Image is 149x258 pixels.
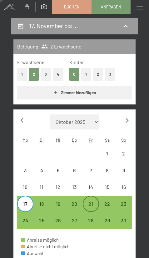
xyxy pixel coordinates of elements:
[40,137,44,143] abbr: Dienstag
[99,212,116,229] div: Abreise möglich
[18,168,33,183] div: 3
[100,201,115,217] div: 22
[17,212,34,229] div: Mon Nov 24 2025
[53,68,63,81] button: 4
[17,179,34,195] div: Abreise nicht möglich
[18,218,33,233] div: 24
[89,137,93,143] abbr: Freitag
[51,185,66,200] div: 12
[66,179,83,195] div: Thu Nov 13 2025
[67,168,82,183] div: 6
[66,179,83,195] div: Abreise nicht möglich
[83,196,99,212] div: Abreise möglich
[116,212,132,229] div: Abreise möglich
[116,179,132,195] div: Abreise nicht möglich
[50,179,67,195] div: Abreise nicht möglich
[17,68,27,81] button: 1
[17,196,34,212] div: Mon Nov 17 2025
[105,68,115,81] button: 3
[116,145,132,162] div: Sun Nov 02 2025
[34,168,49,183] div: 4
[34,201,49,217] div: 18
[50,212,67,229] div: Abreise möglich
[67,218,82,233] div: 27
[66,212,83,229] div: Abreise möglich
[116,162,132,179] div: Sun Nov 09 2025
[116,162,132,179] div: Abreise nicht möglich
[121,137,126,143] abbr: Sonntag
[69,68,80,81] button: 0
[22,137,28,143] abbr: Montag
[83,179,99,195] div: Fri Nov 14 2025
[83,201,99,217] div: 21
[83,162,99,179] div: Abreise nicht möglich
[17,162,34,179] div: Mon Nov 03 2025
[33,179,50,195] div: Tue Nov 11 2025
[116,179,132,195] div: Sun Nov 16 2025
[33,212,50,229] div: Tue Nov 25 2025
[83,212,99,229] div: Abreise möglich
[18,185,33,200] div: 10
[21,250,128,257] div: Auswahl
[64,4,80,10] span: Buchen
[66,162,83,179] div: Abreise nicht möglich
[83,196,99,212] div: Fri Nov 21 2025
[50,179,67,195] div: Wed Nov 12 2025
[17,212,34,229] div: Abreise möglich
[17,196,34,212] div: Abreise möglich
[17,114,27,126] button: Vorheriger Monat
[21,237,128,244] div: Anreise möglich
[72,137,77,143] abbr: Donnerstag
[17,59,45,65] span: Erwachsene
[99,179,116,195] div: Sat Nov 15 2025
[52,0,91,13] a: Buchen
[116,201,132,217] div: 23
[51,201,66,217] div: 19
[21,243,128,250] div: Abreise nicht möglich
[116,145,132,162] div: Abreise nicht möglich
[50,162,67,179] div: Wed Nov 05 2025
[51,168,66,183] div: 5
[56,137,60,143] abbr: Mittwoch
[116,168,132,183] div: 9
[41,43,82,50] span: 2 Erwachsene
[50,196,67,212] div: Abreise möglich
[34,185,49,200] div: 11
[101,4,121,10] span: Anfragen
[93,68,103,81] button: 2
[116,151,132,166] div: 2
[34,218,49,233] div: 25
[50,196,67,212] div: Wed Nov 19 2025
[17,179,34,195] div: Mon Nov 10 2025
[29,68,39,81] button: 2
[116,218,132,233] div: 30
[41,68,51,81] button: 3
[29,22,78,29] h2: 17. November bis …
[100,168,115,183] div: 8
[33,196,50,212] div: Tue Nov 18 2025
[99,145,116,162] div: Abreise nicht möglich
[99,145,116,162] div: Sat Nov 01 2025
[92,0,130,13] a: Anfragen
[66,196,83,212] div: Abreise möglich
[99,196,116,212] div: Abreise möglich
[99,162,116,179] div: Abreise nicht möglich
[100,185,115,200] div: 15
[17,43,38,50] h3: Belegung
[50,212,67,229] div: Wed Nov 26 2025
[69,59,84,65] span: Kinder
[83,168,99,183] div: 7
[66,196,83,212] div: Thu Nov 20 2025
[99,212,116,229] div: Sat Nov 29 2025
[116,196,132,212] div: Abreise möglich
[66,212,83,229] div: Thu Nov 27 2025
[99,196,116,212] div: Sat Nov 22 2025
[51,218,66,233] div: 26
[83,185,99,200] div: 14
[17,162,34,179] div: Abreise nicht möglich
[100,151,115,166] div: 1
[116,185,132,200] div: 16
[116,196,132,212] div: Sun Nov 23 2025
[99,179,116,195] div: Abreise nicht möglich
[50,162,67,179] div: Abreise nicht möglich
